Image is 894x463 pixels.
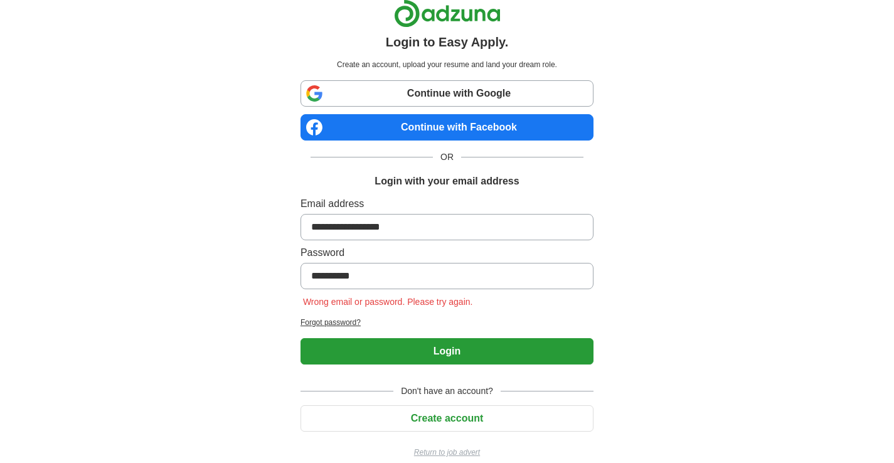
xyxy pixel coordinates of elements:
p: Create an account, upload your resume and land your dream role. [303,59,591,70]
a: Continue with Google [301,80,593,107]
button: Create account [301,405,593,432]
a: Return to job advert [301,447,593,458]
h1: Login to Easy Apply. [386,33,509,51]
label: Password [301,245,593,260]
label: Email address [301,196,593,211]
button: Login [301,338,593,365]
h1: Login with your email address [375,174,519,189]
a: Continue with Facebook [301,114,593,141]
span: Wrong email or password. Please try again. [301,297,476,307]
a: Forgot password? [301,317,593,328]
span: Don't have an account? [393,385,501,398]
a: Create account [301,413,593,423]
span: OR [433,151,461,164]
